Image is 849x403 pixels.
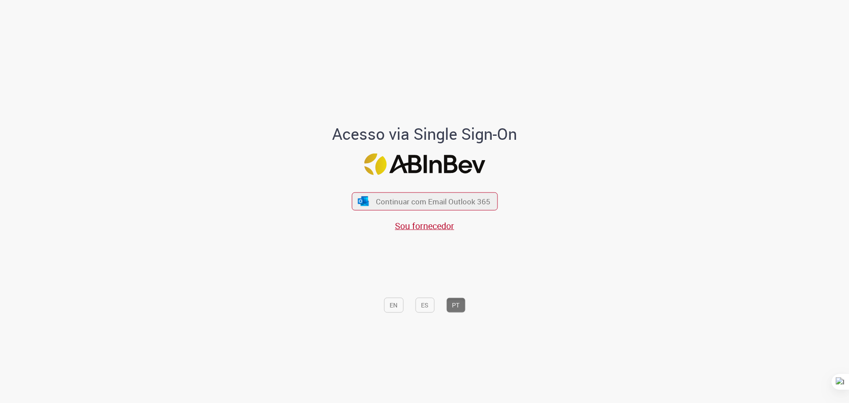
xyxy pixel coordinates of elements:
span: Continuar com Email Outlook 365 [376,196,490,207]
button: ícone Azure/Microsoft 360 Continuar com Email Outlook 365 [352,192,497,210]
button: PT [446,297,465,312]
a: Sou fornecedor [395,220,454,232]
img: Logo ABInBev [364,153,485,175]
h1: Acesso via Single Sign-On [302,125,547,143]
img: ícone Azure/Microsoft 360 [357,196,370,206]
button: ES [415,297,434,312]
button: EN [384,297,403,312]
